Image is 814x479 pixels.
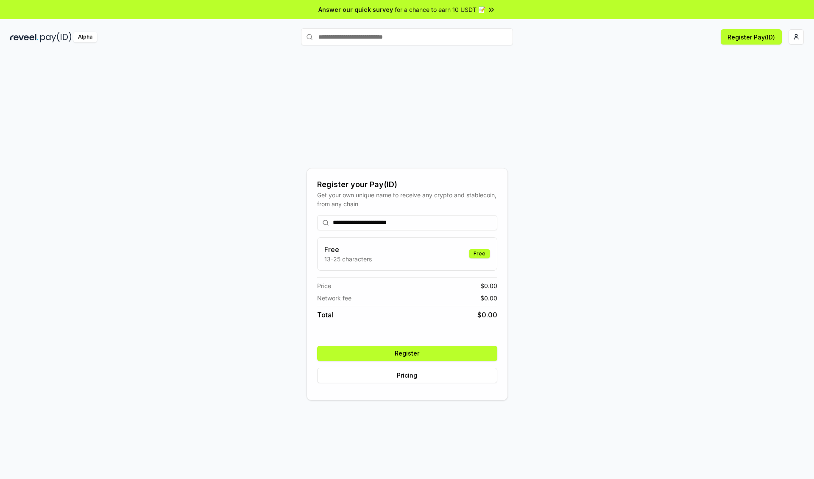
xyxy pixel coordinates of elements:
[480,294,497,303] span: $ 0.00
[317,294,351,303] span: Network fee
[324,255,372,263] p: 13-25 characters
[40,32,72,42] img: pay_id
[324,244,372,255] h3: Free
[469,249,490,258] div: Free
[477,310,497,320] span: $ 0.00
[395,5,485,14] span: for a chance to earn 10 USDT 📝
[317,310,333,320] span: Total
[10,32,39,42] img: reveel_dark
[317,190,497,208] div: Get your own unique name to receive any crypto and stablecoin, from any chain
[317,368,497,383] button: Pricing
[721,29,782,45] button: Register Pay(ID)
[317,346,497,361] button: Register
[317,281,331,290] span: Price
[73,32,97,42] div: Alpha
[317,179,497,190] div: Register your Pay(ID)
[480,281,497,290] span: $ 0.00
[318,5,393,14] span: Answer our quick survey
